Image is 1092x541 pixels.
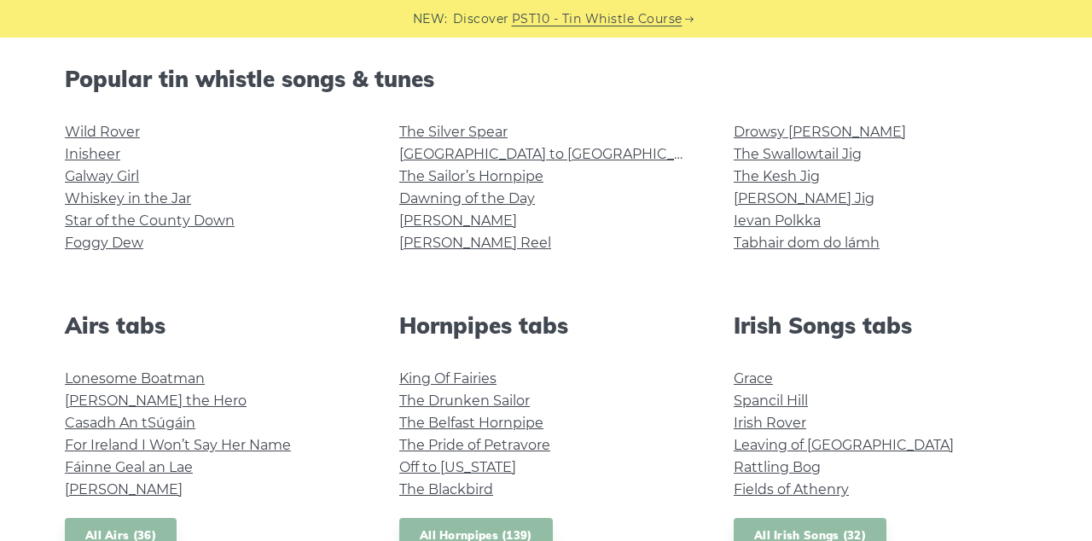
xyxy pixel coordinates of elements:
[399,235,551,251] a: [PERSON_NAME] Reel
[734,190,874,207] a: [PERSON_NAME] Jig
[65,437,291,453] a: For Ireland I Won’t Say Her Name
[399,393,530,409] a: The Drunken Sailor
[65,312,358,339] h2: Airs tabs
[734,312,1027,339] h2: Irish Songs tabs
[65,481,183,497] a: [PERSON_NAME]
[399,370,497,387] a: King Of Fairies
[399,212,517,229] a: [PERSON_NAME]
[65,415,195,431] a: Casadh An tSúgáin
[512,9,682,29] a: PST10 - Tin Whistle Course
[399,190,535,207] a: Dawning of the Day
[734,212,821,229] a: Ievan Polkka
[65,146,120,162] a: Inisheer
[734,168,820,184] a: The Kesh Jig
[734,146,862,162] a: The Swallowtail Jig
[399,168,543,184] a: The Sailor’s Hornpipe
[734,415,806,431] a: Irish Rover
[413,9,448,29] span: NEW:
[65,190,191,207] a: Whiskey in the Jar
[65,66,1027,92] h2: Popular tin whistle songs & tunes
[65,459,193,475] a: Fáinne Geal an Lae
[399,415,543,431] a: The Belfast Hornpipe
[65,212,235,229] a: Star of the County Down
[399,437,550,453] a: The Pride of Petravore
[65,235,143,251] a: Foggy Dew
[399,459,516,475] a: Off to [US_STATE]
[65,393,247,409] a: [PERSON_NAME] the Hero
[65,124,140,140] a: Wild Rover
[734,370,773,387] a: Grace
[734,124,906,140] a: Drowsy [PERSON_NAME]
[734,459,821,475] a: Rattling Bog
[65,168,139,184] a: Galway Girl
[399,124,508,140] a: The Silver Spear
[399,146,714,162] a: [GEOGRAPHIC_DATA] to [GEOGRAPHIC_DATA]
[734,235,880,251] a: Tabhair dom do lámh
[734,393,808,409] a: Spancil Hill
[453,9,509,29] span: Discover
[65,370,205,387] a: Lonesome Boatman
[734,437,954,453] a: Leaving of [GEOGRAPHIC_DATA]
[399,312,693,339] h2: Hornpipes tabs
[734,481,849,497] a: Fields of Athenry
[399,481,493,497] a: The Blackbird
